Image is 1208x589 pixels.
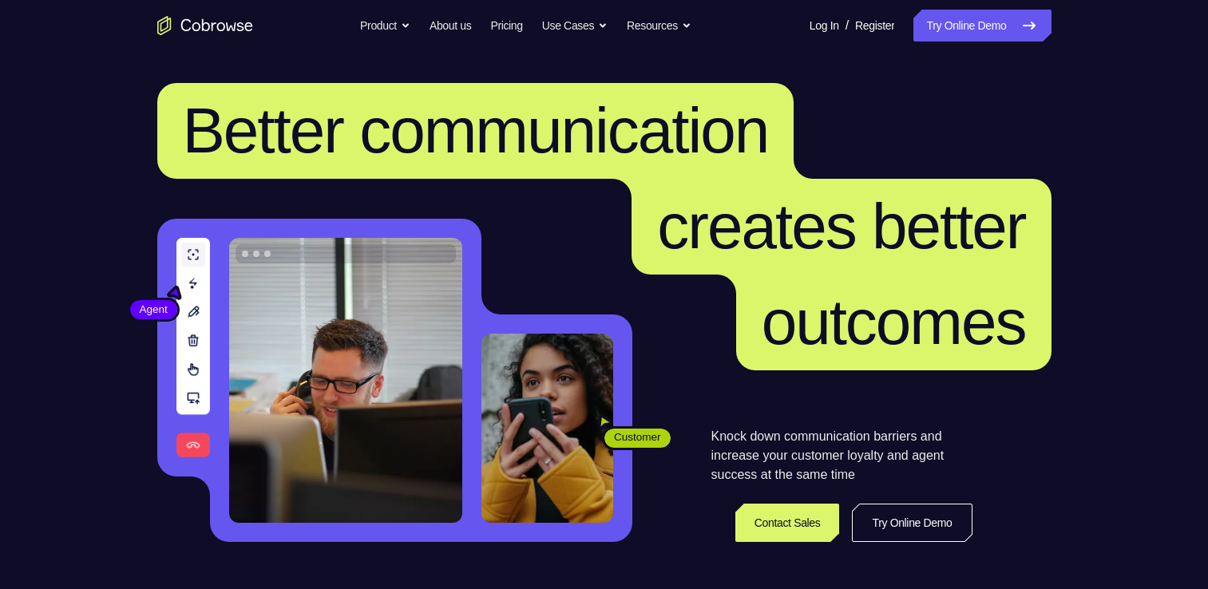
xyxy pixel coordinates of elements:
a: Try Online Demo [852,504,972,542]
a: About us [430,10,471,42]
img: A customer holding their phone [481,334,613,523]
a: Pricing [490,10,522,42]
span: Better communication [183,95,769,166]
button: Resources [627,10,691,42]
a: Register [855,10,894,42]
button: Use Cases [542,10,608,42]
p: Knock down communication barriers and increase your customer loyalty and agent success at the sam... [711,427,972,484]
span: creates better [657,191,1025,262]
a: Log In [810,10,839,42]
span: / [846,16,849,35]
button: Product [360,10,410,42]
img: A customer support agent talking on the phone [229,238,462,523]
a: Contact Sales [735,504,840,542]
a: Go to the home page [157,16,253,35]
span: outcomes [762,287,1026,358]
a: Try Online Demo [913,10,1051,42]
